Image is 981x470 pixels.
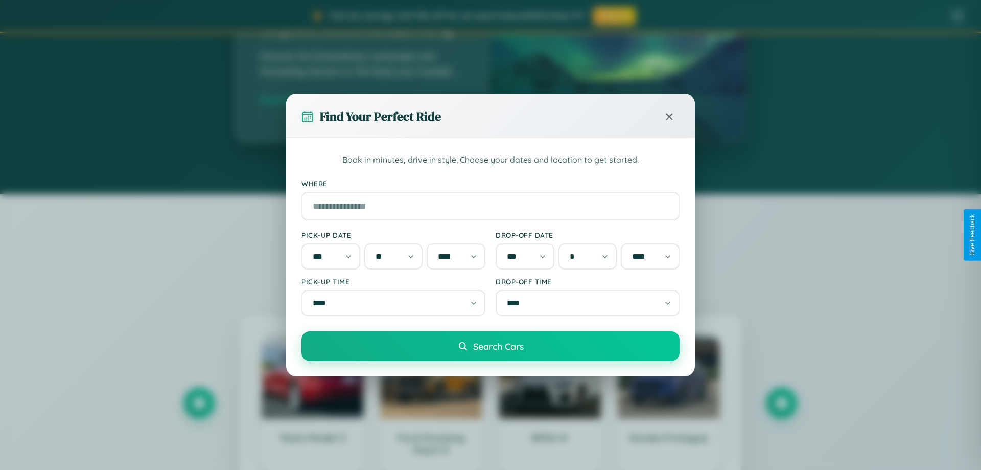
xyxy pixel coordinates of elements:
h3: Find Your Perfect Ride [320,108,441,125]
p: Book in minutes, drive in style. Choose your dates and location to get started. [301,153,680,167]
label: Where [301,179,680,188]
label: Drop-off Date [496,231,680,239]
span: Search Cars [473,341,524,352]
button: Search Cars [301,331,680,361]
label: Pick-up Date [301,231,485,239]
label: Pick-up Time [301,277,485,286]
label: Drop-off Time [496,277,680,286]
